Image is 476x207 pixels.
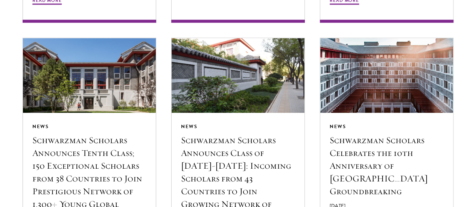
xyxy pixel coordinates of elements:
[32,122,146,131] div: News
[181,122,295,131] div: News
[330,122,444,131] div: News
[330,134,444,198] h5: Schwarzman Scholars Celebrates the 10th Anniversary of [GEOGRAPHIC_DATA] Groundbreaking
